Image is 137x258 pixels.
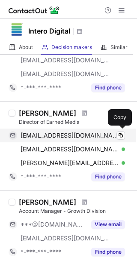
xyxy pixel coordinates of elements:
[21,234,110,242] span: [EMAIL_ADDRESS][DOMAIN_NAME]
[28,26,70,36] h1: Intero Digital
[51,44,92,51] span: Decision makers
[21,132,119,139] span: [EMAIL_ADDRESS][DOMAIN_NAME]
[91,220,125,229] button: Reveal Button
[19,207,132,215] div: Account Manager - Growth Division
[21,145,119,153] span: [EMAIL_ADDRESS][DOMAIN_NAME][US_STATE]
[21,70,110,78] span: [EMAIL_ADDRESS][DOMAIN_NAME]
[19,198,76,206] div: [PERSON_NAME]
[19,44,33,51] span: About
[91,83,125,92] button: Reveal Button
[21,221,86,228] span: ***@[DOMAIN_NAME]
[9,5,60,15] img: ContactOut v5.3.10
[9,21,26,38] img: 5e6ae5875bf983da9fedb649e359898d
[91,248,125,256] button: Reveal Button
[19,109,76,117] div: [PERSON_NAME]
[21,159,119,167] span: [PERSON_NAME][EMAIL_ADDRESS][DOMAIN_NAME]
[91,172,125,181] button: Reveal Button
[19,118,132,126] div: Director of Earned Media
[110,44,128,51] span: Similar
[21,56,110,64] span: [EMAIL_ADDRESS][DOMAIN_NAME]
